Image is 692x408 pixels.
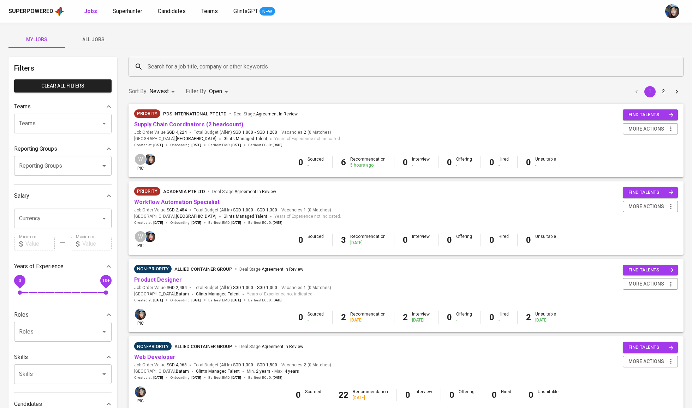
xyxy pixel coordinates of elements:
[174,344,232,349] span: Allied Container Group
[535,156,556,168] div: Unsuitable
[134,136,216,143] span: [GEOGRAPHIC_DATA] ,
[233,285,253,291] span: SGD 1,000
[134,187,160,196] div: New Job received from Demand Team
[113,7,144,16] a: Superhunter
[538,389,559,401] div: Unsuitable
[134,362,187,368] span: Job Order Value
[255,362,256,368] span: -
[303,285,306,291] span: 1
[201,7,219,16] a: Teams
[414,395,432,401] div: -
[308,234,324,246] div: Sourced
[176,136,216,143] span: [GEOGRAPHIC_DATA]
[163,111,227,116] span: PDS International Pte Ltd
[14,259,112,274] div: Years of Experience
[209,88,222,95] span: Open
[170,375,201,380] span: Onboarding :
[623,265,678,276] button: find talents
[194,207,277,213] span: Total Budget (All-In)
[262,267,303,272] span: Agreement In Review
[208,375,241,380] span: Earliest EMD :
[14,308,112,322] div: Roles
[25,237,55,251] input: Value
[231,298,241,303] span: [DATE]
[14,142,112,156] div: Reporting Groups
[628,188,674,197] span: find talents
[99,119,109,128] button: Open
[14,311,29,319] p: Roles
[456,234,472,246] div: Offering
[308,240,324,246] div: -
[412,317,430,323] div: [DATE]
[350,240,386,246] div: [DATE]
[273,220,282,225] span: [DATE]
[153,143,163,148] span: [DATE]
[191,143,201,148] span: [DATE]
[255,285,256,291] span: -
[248,375,282,380] span: Earliest ECJD :
[191,298,201,303] span: [DATE]
[273,143,282,148] span: [DATE]
[170,143,201,148] span: Onboarding :
[281,285,331,291] span: Vacancies ( 0 Matches )
[99,214,109,223] button: Open
[247,291,314,298] span: Years of Experience not indicated.
[272,368,273,375] span: -
[14,262,64,271] p: Years of Experience
[208,143,241,148] span: Earliest EMD :
[134,386,147,404] div: pic
[113,8,142,14] span: Superhunter
[135,309,146,320] img: diazagista@glints.com
[501,389,511,401] div: Hired
[134,265,172,272] span: Non-Priority
[149,87,169,96] p: Newest
[209,85,231,98] div: Open
[14,102,31,111] p: Teams
[456,311,472,323] div: Offering
[174,266,232,272] span: Allied Container Group
[459,395,475,401] div: -
[308,162,324,168] div: -
[350,234,386,246] div: Recommendation
[308,317,324,323] div: -
[134,153,147,166] div: W
[628,202,664,211] span: more actions
[20,82,106,90] span: Clear All filters
[134,298,163,303] span: Created at :
[274,213,341,220] span: Years of Experience not indicated.
[499,317,509,323] div: -
[134,121,243,128] a: Supply Chain Coordinators (2 headcount)
[257,362,277,368] span: SGD 1,500
[298,157,303,167] b: 0
[167,362,187,368] span: SGD 4,968
[623,342,678,353] button: find talents
[350,317,386,323] div: [DATE]
[134,109,160,118] div: New Job received from Demand Team
[153,375,163,380] span: [DATE]
[14,145,57,153] p: Reporting Groups
[99,161,109,171] button: Open
[8,6,64,17] a: Superpoweredapp logo
[447,157,452,167] b: 0
[201,8,218,14] span: Teams
[248,143,282,148] span: Earliest ECJD :
[134,276,182,283] a: Product Designer
[492,390,497,400] b: 0
[412,234,430,246] div: Interview
[248,298,282,303] span: Earliest ECJD :
[8,7,53,16] div: Superpowered
[134,342,172,350] div: Pending Client’s Feedback, Sufficient Talents in Pipeline
[239,267,303,272] span: Deal Stage :
[535,162,556,168] div: -
[658,86,669,97] button: Go to page 2
[538,395,559,401] div: -
[255,130,256,136] span: -
[158,8,186,14] span: Candidates
[186,87,206,96] p: Filter By
[623,201,678,212] button: more actions
[303,130,306,136] span: 2
[134,285,187,291] span: Job Order Value
[273,375,282,380] span: [DATE]
[134,375,163,380] span: Created at :
[281,362,331,368] span: Vacancies ( 0 Matches )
